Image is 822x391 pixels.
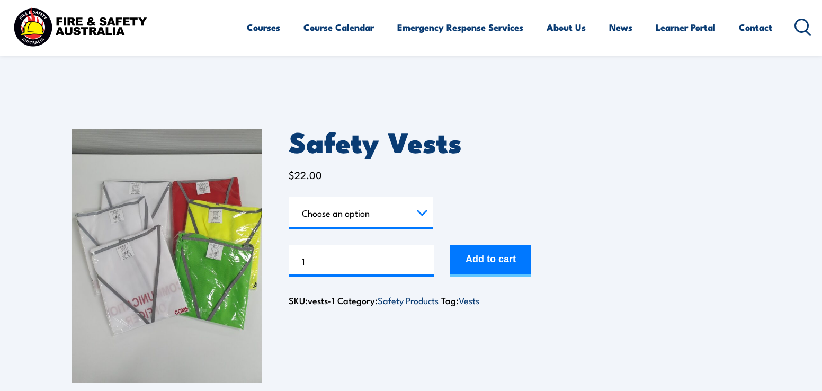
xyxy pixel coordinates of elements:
img: Safety Vests [72,129,262,383]
span: vests-1 [308,294,335,307]
a: Courses [247,13,280,41]
span: Tag: [441,294,479,307]
a: News [609,13,632,41]
a: Course Calendar [303,13,374,41]
a: Safety Products [378,294,439,306]
h1: Safety Vests [289,129,750,154]
span: SKU: [289,294,335,307]
input: Product quantity [289,245,434,277]
a: Emergency Response Services [397,13,523,41]
span: $ [289,167,294,182]
a: Learner Portal [656,13,716,41]
span: Category: [337,294,439,307]
a: About Us [547,13,586,41]
bdi: 22.00 [289,167,322,182]
a: Vests [459,294,479,306]
button: Add to cart [450,245,531,277]
a: Contact [739,13,772,41]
